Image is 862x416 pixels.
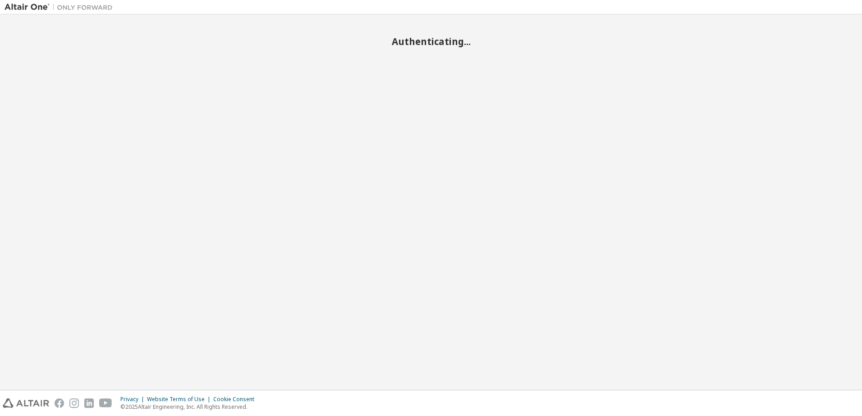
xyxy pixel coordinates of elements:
[55,398,64,408] img: facebook.svg
[120,403,260,411] p: © 2025 Altair Engineering, Inc. All Rights Reserved.
[213,396,260,403] div: Cookie Consent
[69,398,79,408] img: instagram.svg
[5,36,857,47] h2: Authenticating...
[3,398,49,408] img: altair_logo.svg
[147,396,213,403] div: Website Terms of Use
[99,398,112,408] img: youtube.svg
[5,3,117,12] img: Altair One
[120,396,147,403] div: Privacy
[84,398,94,408] img: linkedin.svg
